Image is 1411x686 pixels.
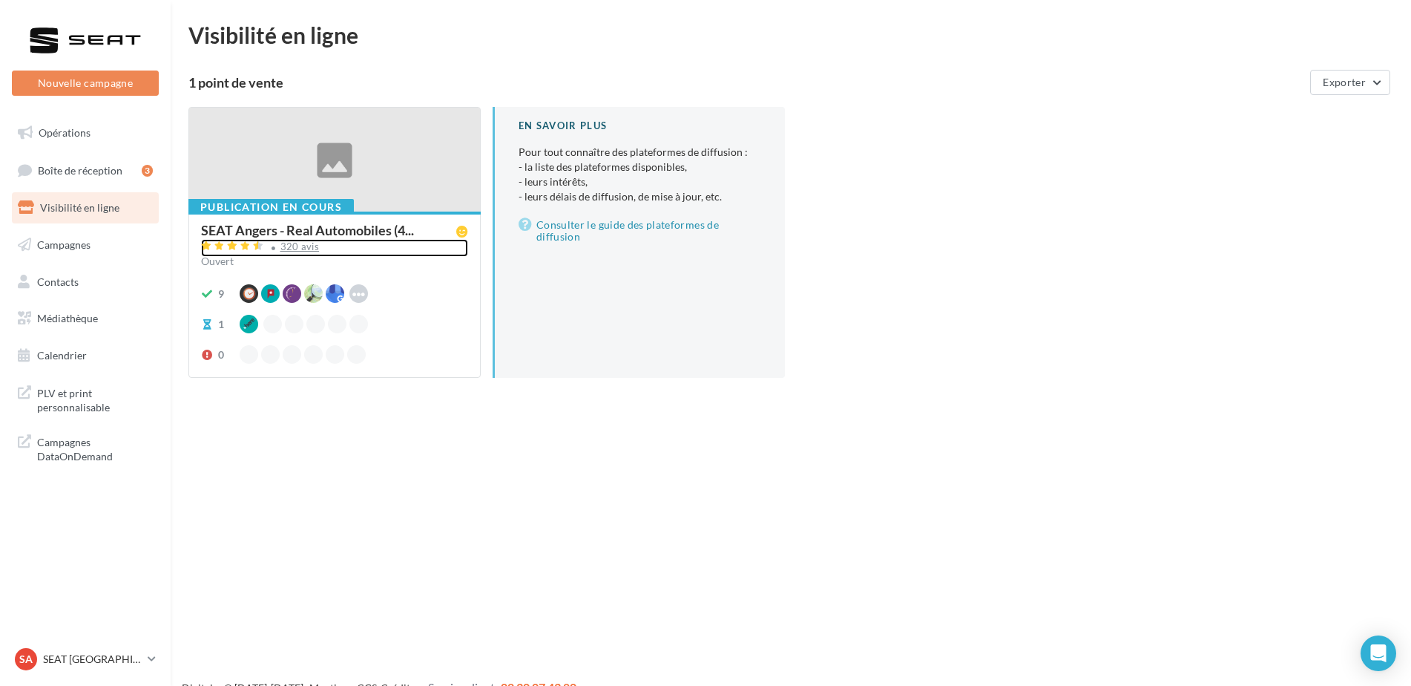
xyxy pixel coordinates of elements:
span: Visibilité en ligne [40,201,119,214]
p: SEAT [GEOGRAPHIC_DATA] [43,652,142,667]
li: - leurs intérêts, [519,174,761,189]
a: PLV et print personnalisable [9,377,162,421]
span: Calendrier [37,349,87,362]
div: Visibilité en ligne [188,24,1393,46]
div: 3 [142,165,153,177]
a: Visibilité en ligne [9,192,162,223]
span: Contacts [37,275,79,287]
span: Boîte de réception [38,163,122,176]
a: Campagnes DataOnDemand [9,426,162,470]
span: Campagnes DataOnDemand [37,432,153,464]
span: Opérations [39,126,91,139]
li: - la liste des plateformes disponibles, [519,160,761,174]
span: Exporter [1323,76,1366,88]
a: Boîte de réception3 [9,154,162,186]
button: Nouvelle campagne [12,71,159,96]
span: SA [19,652,33,667]
a: Calendrier [9,340,162,371]
a: Campagnes [9,229,162,261]
a: Consulter le guide des plateformes de diffusion [519,216,761,246]
a: 320 avis [201,239,468,257]
a: Médiathèque [9,303,162,334]
span: Médiathèque [37,312,98,324]
div: 1 point de vente [188,76,1304,89]
div: 9 [218,287,224,301]
div: 320 avis [280,242,320,252]
div: Publication en cours [188,199,354,215]
div: Open Intercom Messenger [1361,636,1396,671]
span: PLV et print personnalisable [37,383,153,415]
a: Opérations [9,117,162,148]
div: 1 [218,317,224,332]
button: Exporter [1310,70,1390,95]
div: En savoir plus [519,119,761,133]
span: Campagnes [37,238,91,251]
div: 0 [218,347,224,362]
span: Ouvert [201,255,234,267]
p: Pour tout connaître des plateformes de diffusion : [519,145,761,204]
li: - leurs délais de diffusion, de mise à jour, etc. [519,189,761,204]
a: SA SEAT [GEOGRAPHIC_DATA] [12,645,159,673]
a: Contacts [9,267,162,298]
span: SEAT Angers - Real Automobiles (4... [201,223,414,237]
